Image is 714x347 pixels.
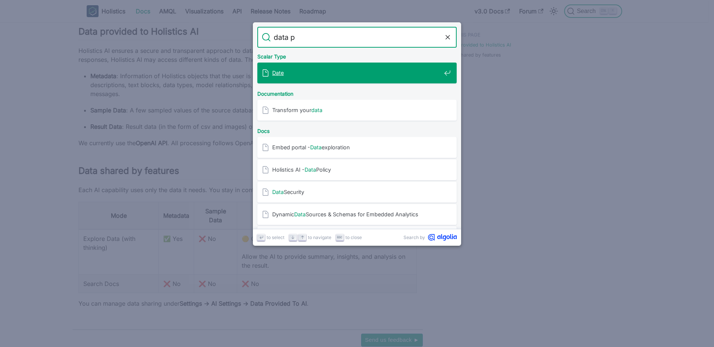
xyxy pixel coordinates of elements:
[311,107,322,113] mark: data
[257,63,457,83] a: Date
[272,166,441,173] span: Holistics AI - Policy
[272,189,284,195] mark: Data
[294,211,306,217] mark: Data
[337,235,342,240] svg: Escape key
[272,70,284,76] mark: Date
[308,234,331,241] span: to navigate
[257,159,457,180] a: Holistics AI -DataPolicy
[256,48,458,63] div: Scalar Type
[428,234,457,241] svg: Algolia
[256,85,458,100] div: Documentation
[272,188,441,195] span: Security
[300,235,305,240] svg: Arrow up
[345,234,362,241] span: to close
[257,226,457,247] a: DataFormats
[257,137,457,158] a: Embed portal -Dataexploration
[272,106,441,114] span: Transform your
[256,122,458,137] div: Docs
[310,144,322,150] mark: Data
[272,144,441,151] span: Embed portal - exploration
[272,211,441,218] span: Dynamic Sources & Schemas for Embedded Analytics
[305,166,316,173] mark: Data
[257,204,457,225] a: DynamicDataSources & Schemas for Embedded Analytics
[403,234,457,241] a: Search byAlgolia
[443,33,452,42] button: Clear the query
[267,234,284,241] span: to select
[257,182,457,203] a: DataSecurity
[258,235,264,240] svg: Enter key
[290,235,296,240] svg: Arrow down
[271,27,443,48] input: Search docs
[403,234,425,241] span: Search by
[257,100,457,121] a: Transform yourdata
